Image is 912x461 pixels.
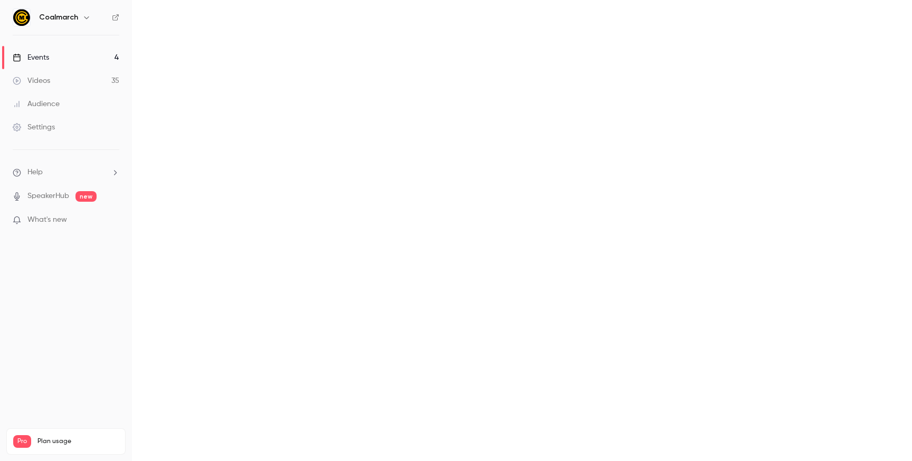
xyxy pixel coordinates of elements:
[107,215,119,225] iframe: Noticeable Trigger
[13,76,50,86] div: Videos
[27,191,69,202] a: SpeakerHub
[13,9,30,26] img: Coalmarch
[37,437,119,446] span: Plan usage
[39,12,78,23] h6: Coalmarch
[27,214,67,225] span: What's new
[13,122,55,133] div: Settings
[13,99,60,109] div: Audience
[13,52,49,63] div: Events
[13,435,31,448] span: Pro
[75,191,97,202] span: new
[13,167,119,178] li: help-dropdown-opener
[27,167,43,178] span: Help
